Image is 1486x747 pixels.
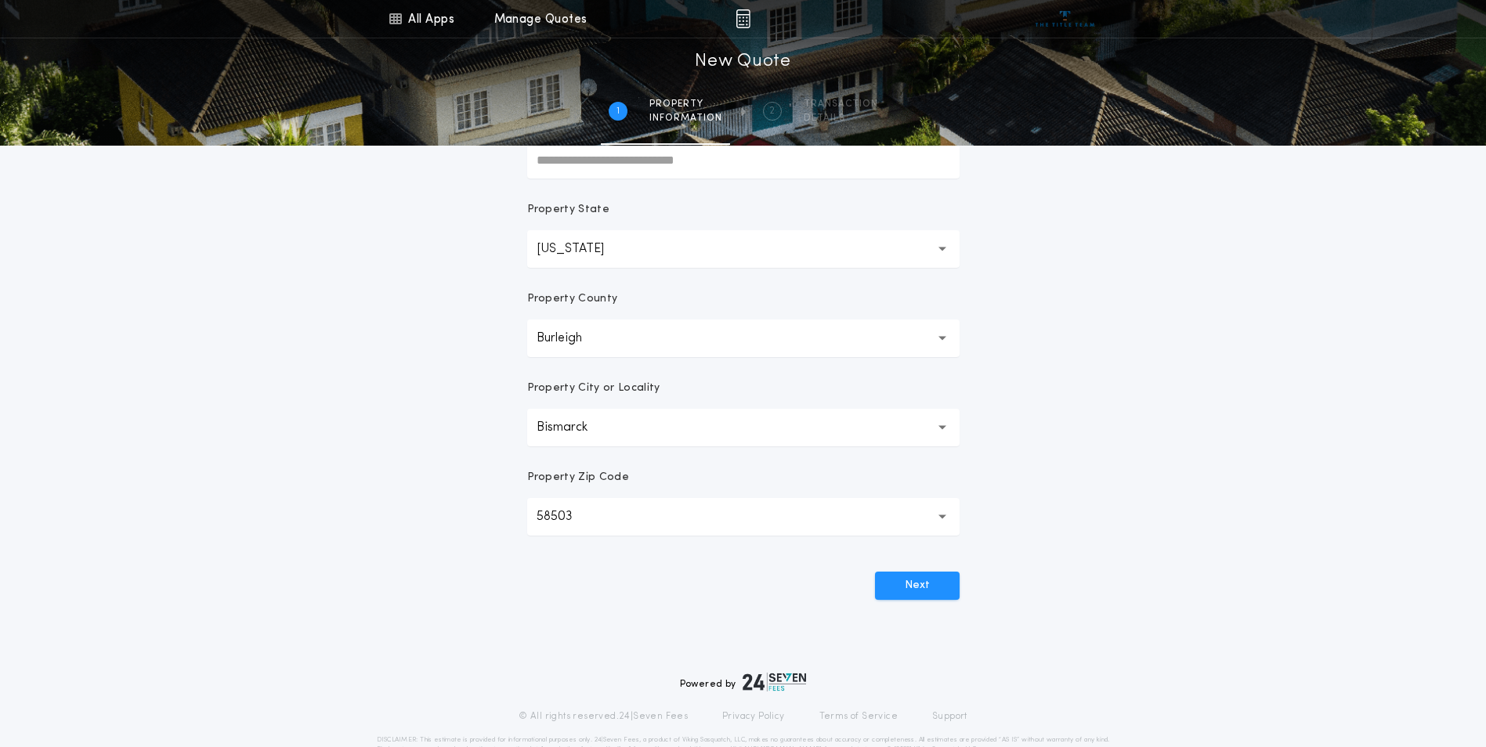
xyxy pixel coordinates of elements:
p: Burleigh [537,329,607,348]
button: Bismarck [527,409,960,446]
h2: 2 [769,105,775,117]
span: Transaction [804,98,878,110]
h1: New Quote [695,49,790,74]
img: vs-icon [1036,11,1094,27]
p: Property City or Locality [527,381,660,396]
h2: 1 [616,105,620,117]
p: Property County [527,291,618,307]
p: Property Zip Code [527,470,629,485]
p: Bismarck [537,418,613,437]
p: [US_STATE] [537,240,629,258]
p: © All rights reserved. 24|Seven Fees [519,710,688,723]
span: Property [649,98,722,110]
button: 58503 [527,498,960,536]
button: [US_STATE] [527,230,960,268]
a: Terms of Service [819,710,898,723]
span: information [649,112,722,125]
button: Burleigh [527,319,960,357]
div: Powered by [680,673,807,691]
button: Next [875,572,960,600]
p: Property State [527,202,609,218]
a: Support [932,710,967,723]
img: logo [743,673,807,691]
img: img [736,9,750,28]
span: details [804,112,878,125]
p: 58503 [537,507,598,526]
a: Privacy Policy [722,710,785,723]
